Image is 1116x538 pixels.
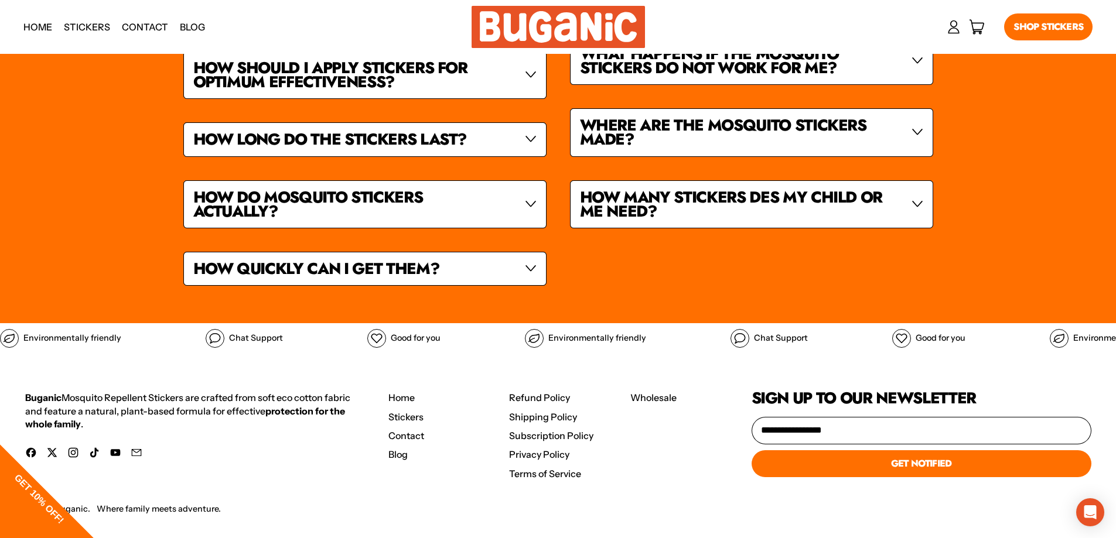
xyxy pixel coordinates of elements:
[97,503,221,514] a: Where family meets adventure.
[25,392,62,403] strong: Buganic
[228,333,282,344] span: Chat Support
[193,262,439,276] span: How quickly can I get them?
[174,12,211,42] a: Blog
[509,430,593,441] a: Subscription Policy
[509,411,577,423] a: Shipping Policy
[193,61,537,89] button: How should I apply stickers for optimum effectiveness?
[472,6,645,48] img: Buganic
[752,391,1091,405] h2: Sign up to our newsletter
[1076,498,1104,526] div: Open Intercom Messenger
[915,333,965,344] span: Good for you
[472,6,645,48] a: Buganic Buganic
[388,430,424,441] a: Contact
[388,411,424,423] a: Stickers
[753,333,807,344] span: Chat Support
[193,190,508,218] span: How do mosquito stickers actually?
[388,392,415,403] a: Home
[509,468,581,479] a: Terms of Service
[13,472,66,526] span: GET 10% OFF!
[580,47,895,75] span: What happens if the mosquito stickers do not work for me?
[116,12,174,42] a: Contact
[23,333,121,344] span: Environmentally friendly
[580,118,895,146] span: Where are the mosquito stickers made?
[388,448,408,460] a: Blog
[509,392,570,403] a: Refund Policy
[1004,13,1093,40] a: Shop Stickers
[580,118,923,146] button: Where are the mosquito stickers made?
[580,190,895,218] span: How many stickers des my child or me need?
[509,448,569,460] a: Privacy Policy
[548,333,646,344] span: Environmentally friendly
[193,262,537,276] button: How quickly can I get them?
[630,392,677,403] a: Wholesale
[193,132,537,146] button: How long do the stickers last?
[390,333,440,344] span: Good for you
[18,12,58,42] a: Home
[580,190,923,218] button: How many stickers des my child or me need?
[25,391,365,430] div: Mosquito Repellent Stickers are crafted from soft eco cotton fabric and feature a natural, plant-...
[193,132,467,146] span: How long do the stickers last?
[580,47,923,75] button: What happens if the mosquito stickers do not work for me?
[193,190,537,218] button: How do mosquito stickers actually?
[193,61,508,89] span: How should I apply stickers for optimum effectiveness?
[25,503,221,515] p: © 2025, .
[752,450,1091,477] button: Get Notified
[58,12,116,42] a: Stickers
